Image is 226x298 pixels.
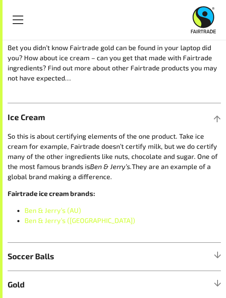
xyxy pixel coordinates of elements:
[191,6,216,33] img: Fairtrade Australia New Zealand logo
[8,189,95,197] strong: Fairtrade ice cream brands:
[8,43,217,82] span: Bet you didn’t know Fairtrade gold can be found in your laptop did you? How about ice cream – can...
[90,162,132,170] span: Ben & Jerry’s.
[8,250,168,263] span: Soccer Balls
[8,132,218,170] span: So this is about certifying elements of the one product. Take ice cream for example, Fairtrade do...
[8,111,168,123] span: Ice Cream
[25,206,81,214] a: Ben & Jerry’s (AU)
[8,9,29,30] a: Toggle Menu
[8,279,168,291] span: Gold
[8,162,211,180] span: They are an example of a global brand making a difference.
[25,216,135,224] a: Ben & Jerry’s ([GEOGRAPHIC_DATA])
